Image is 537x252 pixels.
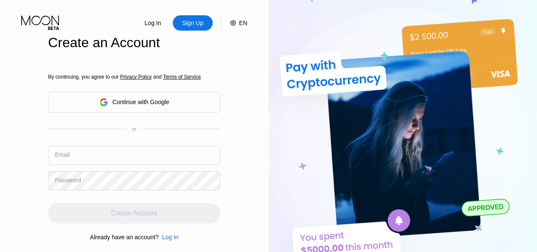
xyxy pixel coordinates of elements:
div: EN [239,20,247,26]
div: Continue with Google [112,99,169,105]
div: Email [55,151,70,158]
div: Log In [159,234,179,241]
div: Log In [162,234,179,241]
div: Password [55,177,81,184]
div: Log In [144,19,162,27]
div: Sign Up [173,15,213,31]
div: Sign Up [181,19,204,27]
span: Privacy Policy [120,74,152,80]
div: Already have an account? [90,234,159,241]
div: or [132,126,137,132]
div: Log In [133,15,173,31]
div: By continuing, you agree to our [48,74,220,80]
div: Continue with Google [48,92,220,113]
span: Terms of Service [163,74,201,80]
div: EN [221,15,247,31]
span: and [152,74,163,80]
div: Create an Account [48,35,220,51]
